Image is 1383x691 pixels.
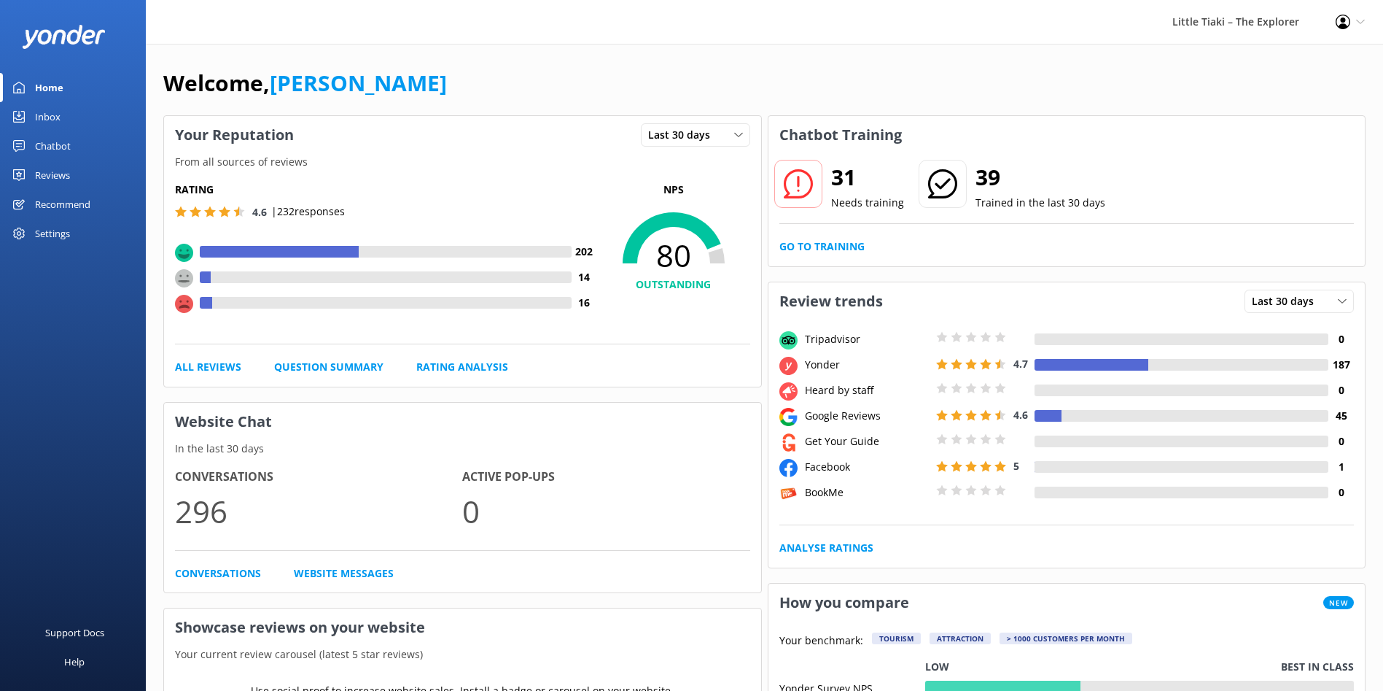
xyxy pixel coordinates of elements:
div: BookMe [801,485,932,501]
span: 5 [1013,459,1019,473]
p: 296 [175,487,462,536]
h4: 14 [572,269,597,285]
div: Tripadvisor [801,331,932,347]
span: 80 [597,237,750,274]
p: | 232 responses [271,204,345,220]
h4: 0 [1328,485,1354,501]
div: Tourism [872,633,921,644]
a: Go to Training [779,239,865,255]
a: [PERSON_NAME] [270,68,447,98]
span: 4.6 [1013,408,1028,422]
h4: OUTSTANDING [597,277,750,293]
div: Heard by staff [801,382,932,398]
p: Trained in the last 30 days [975,195,1105,211]
div: Facebook [801,459,932,475]
p: Your benchmark: [779,633,863,650]
span: Last 30 days [648,127,719,143]
h3: How you compare [768,584,920,622]
div: Home [35,73,63,102]
div: Inbox [35,102,61,131]
div: Get Your Guide [801,433,932,449]
h2: 39 [975,160,1105,195]
a: Rating Analysis [416,359,508,375]
div: Yonder [801,357,932,373]
span: New [1323,596,1354,609]
div: Google Reviews [801,408,932,424]
h3: Review trends [768,282,894,320]
div: Chatbot [35,131,71,161]
p: Needs training [831,195,904,211]
div: Support Docs [45,618,104,647]
h1: Welcome, [163,66,447,101]
h4: Active Pop-ups [462,468,749,487]
p: Your current review carousel (latest 5 star reviews) [164,646,761,663]
h4: 0 [1328,433,1354,449]
p: NPS [597,182,750,198]
p: Best in class [1281,659,1354,675]
p: From all sources of reviews [164,154,761,170]
h4: 16 [572,295,597,311]
p: Low [925,659,949,675]
span: Last 30 days [1252,293,1322,309]
a: All Reviews [175,359,241,375]
h4: 0 [1328,331,1354,347]
span: 4.6 [252,205,267,219]
a: Question Summary [274,359,383,375]
h4: 202 [572,244,597,260]
h3: Showcase reviews on your website [164,609,761,646]
h4: 0 [1328,382,1354,398]
a: Website Messages [294,565,394,582]
span: 4.7 [1013,357,1028,371]
h4: 45 [1328,408,1354,424]
h3: Your Reputation [164,116,305,154]
div: Help [64,647,85,676]
div: Attraction [930,633,991,644]
div: Settings [35,219,70,248]
h4: 1 [1328,459,1354,475]
h5: Rating [175,182,597,198]
div: > 1000 customers per month [1000,633,1132,644]
img: yonder-white-logo.png [22,25,106,49]
h3: Chatbot Training [768,116,913,154]
h2: 31 [831,160,904,195]
h4: 187 [1328,357,1354,373]
p: In the last 30 days [164,441,761,457]
a: Analyse Ratings [779,540,873,556]
h3: Website Chat [164,403,761,441]
a: Conversations [175,565,261,582]
h4: Conversations [175,468,462,487]
div: Recommend [35,190,90,219]
div: Reviews [35,161,70,190]
p: 0 [462,487,749,536]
